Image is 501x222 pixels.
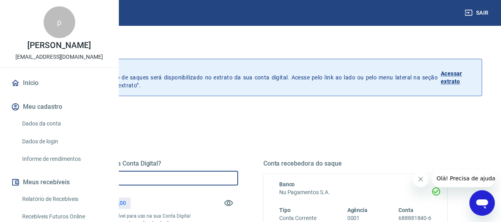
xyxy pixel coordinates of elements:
a: Relatório de Recebíveis [19,191,109,207]
button: Meus recebíveis [10,174,109,191]
a: Dados de login [19,133,109,150]
iframe: Fechar mensagem [413,171,429,187]
p: [PERSON_NAME] [27,41,91,50]
div: p [44,6,75,38]
h5: Quanto deseja sacar da Conta Digital? [54,160,238,168]
button: Meu cadastro [10,98,109,116]
p: A partir de agora, o histórico de saques será disponibilizado no extrato da sua conta digital. Ac... [43,66,438,89]
p: Histórico de saques [43,66,438,73]
iframe: Mensagem da empresa [432,170,495,187]
h5: Conta recebedora do saque [263,160,448,168]
p: [EMAIL_ADDRESS][DOMAIN_NAME] [15,53,103,61]
a: Acessar extrato [441,66,475,89]
span: Agência [347,207,368,213]
p: R$ 1.340,00 [96,199,126,207]
a: Dados da conta [19,116,109,132]
a: Informe de rendimentos [19,151,109,167]
span: Tipo [279,207,291,213]
span: Olá! Precisa de ajuda? [5,6,67,12]
h3: Saque [19,41,482,52]
span: Conta [398,207,413,213]
iframe: Botão para abrir a janela de mensagens [469,190,495,216]
p: Acessar extrato [441,69,475,85]
button: Sair [463,6,491,20]
a: Início [10,74,109,92]
span: Banco [279,181,295,187]
h6: Nu Pagamentos S.A. [279,188,432,197]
